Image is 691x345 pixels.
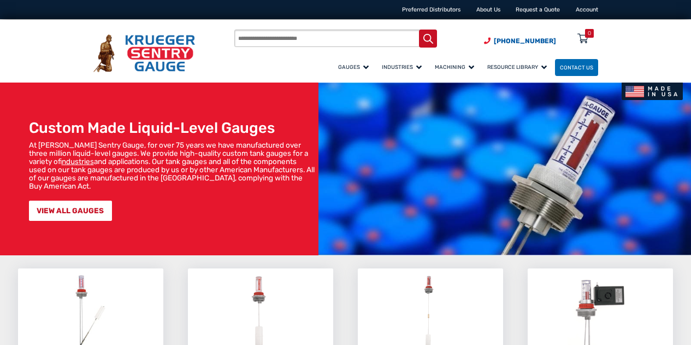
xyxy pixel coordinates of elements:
[333,57,377,77] a: Gauges
[338,64,369,70] span: Gauges
[576,6,598,13] a: Account
[29,141,315,190] p: At [PERSON_NAME] Sentry Gauge, for over 75 years we have manufactured over three million liquid-l...
[555,59,598,76] a: Contact Us
[29,201,112,221] a: VIEW ALL GAUGES
[435,64,474,70] span: Machining
[29,119,315,137] h1: Custom Made Liquid-Level Gauges
[487,64,547,70] span: Resource Library
[377,57,430,77] a: Industries
[484,36,556,46] a: Phone Number (920) 434-8860
[588,29,591,38] div: 0
[318,83,691,255] img: bg_hero_bannerksentry
[560,65,593,71] span: Contact Us
[62,157,94,166] a: industries
[93,34,195,72] img: Krueger Sentry Gauge
[622,83,683,100] img: Made In USA
[430,57,482,77] a: Machining
[382,64,422,70] span: Industries
[476,6,500,13] a: About Us
[516,6,560,13] a: Request a Quote
[494,37,556,45] span: [PHONE_NUMBER]
[482,57,555,77] a: Resource Library
[402,6,460,13] a: Preferred Distributors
